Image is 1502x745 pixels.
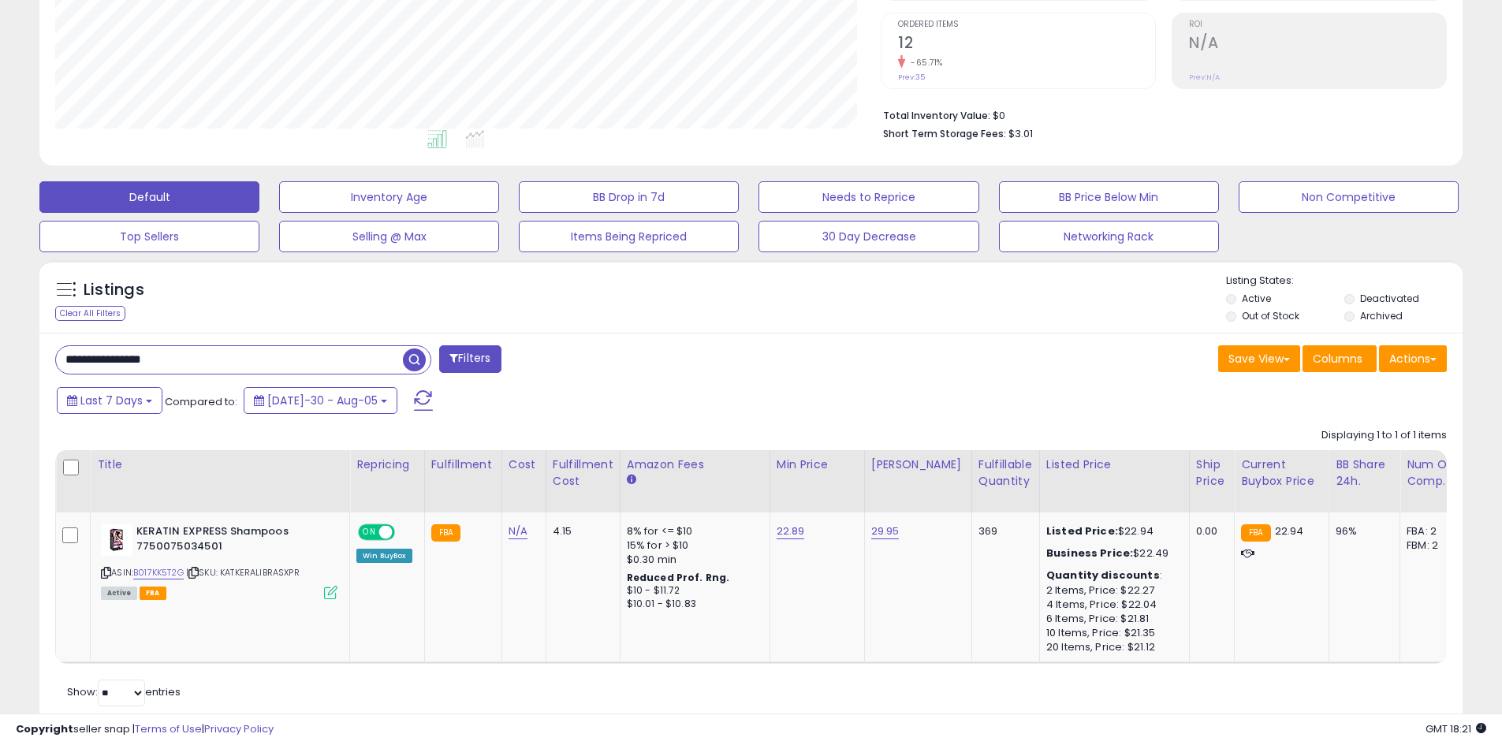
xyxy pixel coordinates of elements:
[883,109,990,122] b: Total Inventory Value:
[1196,456,1228,490] div: Ship Price
[627,456,763,473] div: Amazon Fees
[267,393,378,408] span: [DATE]-30 - Aug-05
[978,456,1033,490] div: Fulfillable Quantity
[1321,428,1447,443] div: Displaying 1 to 1 of 1 items
[898,73,925,82] small: Prev: 35
[135,721,202,736] a: Terms of Use
[1046,612,1177,626] div: 6 Items, Price: $21.81
[57,387,162,414] button: Last 7 Days
[1426,721,1486,736] span: 2025-08-13 18:21 GMT
[758,181,978,213] button: Needs to Reprice
[101,524,337,598] div: ASIN:
[1046,523,1118,538] b: Listed Price:
[165,394,237,409] span: Compared to:
[627,553,758,567] div: $0.30 min
[84,279,144,301] h5: Listings
[1313,351,1362,367] span: Columns
[1303,345,1377,372] button: Columns
[136,524,328,557] b: KERATIN EXPRESS Shampoos 7750075034501
[1046,583,1177,598] div: 2 Items, Price: $22.27
[186,566,300,579] span: | SKU: KATKERALIBRASXPR
[204,721,274,736] a: Privacy Policy
[1226,274,1463,289] p: Listing States:
[883,127,1006,140] b: Short Term Storage Fees:
[1008,126,1033,141] span: $3.01
[360,526,379,539] span: ON
[67,684,181,699] span: Show: entries
[39,181,259,213] button: Default
[978,524,1027,538] div: 369
[1241,524,1270,542] small: FBA
[627,538,758,553] div: 15% for > $10
[101,524,132,556] img: 41MFV+1VOEL._SL40_.jpg
[16,721,73,736] strong: Copyright
[553,524,608,538] div: 4.15
[1046,546,1133,561] b: Business Price:
[627,584,758,598] div: $10 - $11.72
[883,105,1435,124] li: $0
[244,387,397,414] button: [DATE]-30 - Aug-05
[1241,456,1322,490] div: Current Buybox Price
[898,34,1155,55] h2: 12
[1046,568,1177,583] div: :
[1196,524,1222,538] div: 0.00
[1046,568,1160,583] b: Quantity discounts
[1407,456,1464,490] div: Num of Comp.
[1218,345,1300,372] button: Save View
[140,587,166,600] span: FBA
[1189,20,1446,29] span: ROI
[777,456,858,473] div: Min Price
[519,181,739,213] button: BB Drop in 7d
[1046,546,1177,561] div: $22.49
[871,523,900,539] a: 29.95
[999,181,1219,213] button: BB Price Below Min
[1336,524,1388,538] div: 96%
[871,456,965,473] div: [PERSON_NAME]
[519,221,739,252] button: Items Being Repriced
[16,722,274,737] div: seller snap | |
[1275,523,1304,538] span: 22.94
[509,523,527,539] a: N/A
[1046,640,1177,654] div: 20 Items, Price: $21.12
[1336,456,1393,490] div: BB Share 24h.
[97,456,343,473] div: Title
[1046,456,1183,473] div: Listed Price
[1189,34,1446,55] h2: N/A
[553,456,613,490] div: Fulfillment Cost
[80,393,143,408] span: Last 7 Days
[627,598,758,611] div: $10.01 - $10.83
[431,456,495,473] div: Fulfillment
[1407,538,1459,553] div: FBM: 2
[1239,181,1459,213] button: Non Competitive
[101,587,137,600] span: All listings currently available for purchase on Amazon
[509,456,539,473] div: Cost
[1242,309,1299,322] label: Out of Stock
[356,549,412,563] div: Win BuyBox
[1242,292,1271,305] label: Active
[431,524,460,542] small: FBA
[1189,73,1220,82] small: Prev: N/A
[279,181,499,213] button: Inventory Age
[439,345,501,373] button: Filters
[1407,524,1459,538] div: FBA: 2
[55,306,125,321] div: Clear All Filters
[905,57,943,69] small: -65.71%
[1046,524,1177,538] div: $22.94
[1360,292,1419,305] label: Deactivated
[627,571,730,584] b: Reduced Prof. Rng.
[39,221,259,252] button: Top Sellers
[627,524,758,538] div: 8% for <= $10
[133,566,184,579] a: B017KK5T2G
[393,526,418,539] span: OFF
[1046,598,1177,612] div: 4 Items, Price: $22.04
[1379,345,1447,372] button: Actions
[758,221,978,252] button: 30 Day Decrease
[1360,309,1403,322] label: Archived
[627,473,636,487] small: Amazon Fees.
[1046,626,1177,640] div: 10 Items, Price: $21.35
[777,523,805,539] a: 22.89
[999,221,1219,252] button: Networking Rack
[279,221,499,252] button: Selling @ Max
[356,456,418,473] div: Repricing
[898,20,1155,29] span: Ordered Items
